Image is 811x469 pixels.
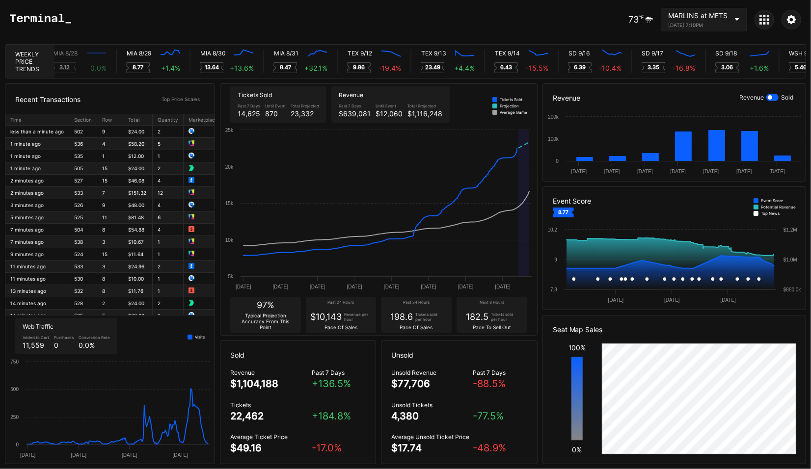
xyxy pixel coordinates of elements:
[123,126,153,138] td: $24.00
[69,126,97,138] td: 502
[345,312,372,322] div: Revenue per hour
[153,114,184,126] th: Quantity
[53,50,78,57] div: MIA 8/28
[10,251,64,257] div: 9 minutes ago
[10,313,64,318] div: 14 minutes ago
[123,285,153,297] td: $11.76
[157,94,205,104] div: Top Price Scales
[339,109,371,118] div: $639,081
[97,236,123,248] td: 3
[225,237,234,243] text: 10k
[664,297,680,303] text: [DATE]
[236,284,251,289] text: [DATE]
[10,300,64,306] div: 14 minutes ago
[339,91,442,99] div: Revenue
[716,50,737,57] div: SD 9/18
[189,189,194,195] img: 66534caa8425c4114717.png
[784,257,797,262] text: $1.0M
[558,208,568,214] text: 8.77
[189,226,194,232] img: 8bdfe9f8b5d43a0de7cb.png
[415,312,442,322] div: Tickets sold per hour
[23,323,110,330] div: Web Traffic
[69,150,97,162] td: 535
[97,162,123,175] td: 15
[230,64,254,72] div: + 13.6 %
[97,310,123,322] td: 5
[59,64,70,71] text: 3.12
[347,284,362,289] text: [DATE]
[123,175,153,187] td: $46.08
[127,50,151,57] div: MIA 8/29
[491,312,518,322] div: Tickets sold per hour
[280,64,291,71] text: 8.47
[291,109,319,118] div: 23,332
[312,378,366,390] div: + 136.5 %
[548,114,559,120] text: 200k
[69,273,97,285] td: 530
[189,165,194,171] img: 7c694e75740273bc7910.png
[123,236,153,248] td: $10.67
[291,104,319,108] div: Total Projected
[637,169,653,174] text: [DATE]
[16,442,19,447] text: 0
[500,97,522,102] div: Tickets Sold
[272,284,288,289] text: [DATE]
[153,126,184,138] td: 2
[720,297,736,303] text: [DATE]
[123,138,153,150] td: $58.20
[195,335,205,339] div: Visits
[123,297,153,310] td: $24.00
[97,199,123,211] td: 9
[69,175,97,187] td: 527
[461,300,522,306] div: Next 8 Hours
[784,227,797,233] text: $1.2M
[161,64,180,72] div: + 1.4 %
[526,64,548,72] div: -15.5 %
[123,224,153,236] td: $54.88
[153,150,184,162] td: 1
[225,164,234,170] text: 20k
[97,150,123,162] td: 1
[473,369,527,376] div: Past 7 Days
[23,341,49,349] div: 11,559
[97,138,123,150] td: 4
[153,187,184,199] td: 12
[54,341,74,349] div: 0
[548,136,559,142] text: 100k
[228,274,234,279] text: 5k
[391,378,430,390] div: $77,706
[153,224,184,236] td: 4
[69,261,97,273] td: 533
[220,341,376,369] div: Sold
[69,248,97,261] td: 524
[761,211,780,216] div: Top News
[5,45,54,78] div: Weekly Price Trends
[425,64,440,71] text: 23.49
[90,64,107,72] div: 0.0 %
[571,169,587,174] text: [DATE]
[310,284,325,289] text: [DATE]
[10,239,64,245] div: 7 minutes ago
[189,275,194,281] img: 6afde86b50241f8a6c64.png
[153,162,184,175] td: 2
[230,401,312,409] div: Tickets
[500,110,527,115] div: Average Game
[400,324,433,330] div: Pace Of Sales
[339,104,371,108] div: Past 7 Days
[390,312,413,322] div: 198.6
[97,187,123,199] td: 7
[391,369,473,376] div: Unsold Revenue
[599,64,622,72] div: -10.4 %
[15,95,81,104] div: Recent Transactions
[189,263,194,269] img: 45974bcc7eb787447536.png
[739,94,764,101] div: Revenue
[761,205,796,209] div: Potential Revenue
[736,169,752,174] text: [DATE]
[543,315,806,343] div: Seat Map Sales
[235,313,296,330] div: Typical Projection Accuracy From This Point
[97,114,123,126] th: Row
[703,169,719,174] text: [DATE]
[553,197,592,205] div: Event Score
[123,273,153,285] td: $10.00
[407,109,442,118] div: $1,116,248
